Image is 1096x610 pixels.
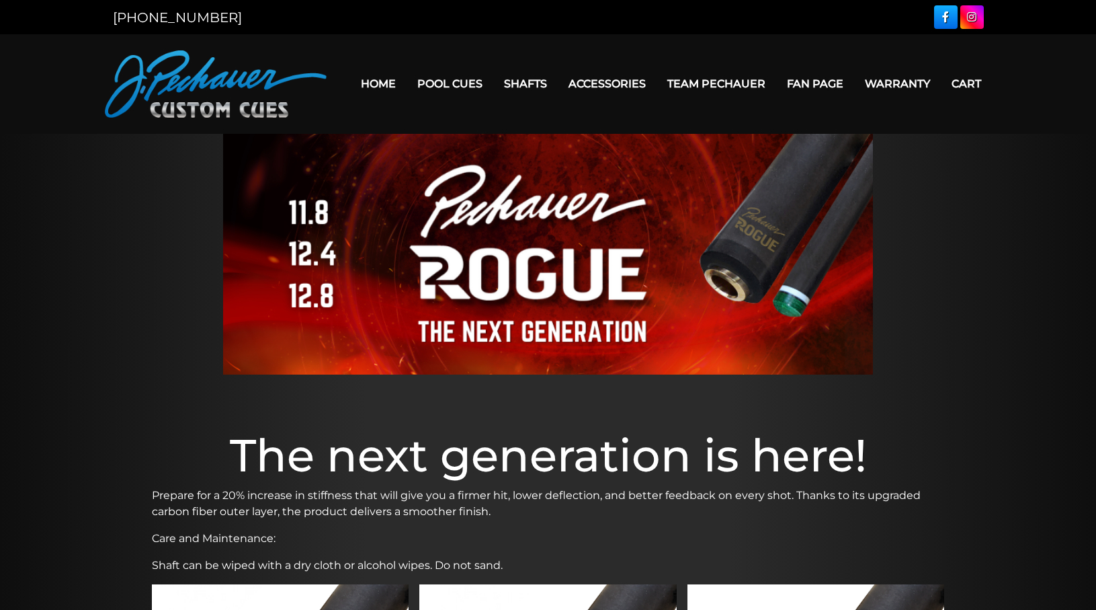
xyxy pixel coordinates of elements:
p: Shaft can be wiped with a dry cloth or alcohol wipes. Do not sand. [152,558,945,574]
a: Accessories [558,67,657,101]
a: Team Pechauer [657,67,776,101]
a: Fan Page [776,67,854,101]
a: Pool Cues [407,67,493,101]
img: Pechauer Custom Cues [105,50,327,118]
a: Cart [941,67,992,101]
a: Warranty [854,67,941,101]
a: Home [350,67,407,101]
p: Care and Maintenance: [152,531,945,547]
a: [PHONE_NUMBER] [113,9,242,26]
h1: The next generation is here! [152,428,945,482]
a: Shafts [493,67,558,101]
p: Prepare for a 20% increase in stiffness that will give you a firmer hit, lower deflection, and be... [152,488,945,520]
